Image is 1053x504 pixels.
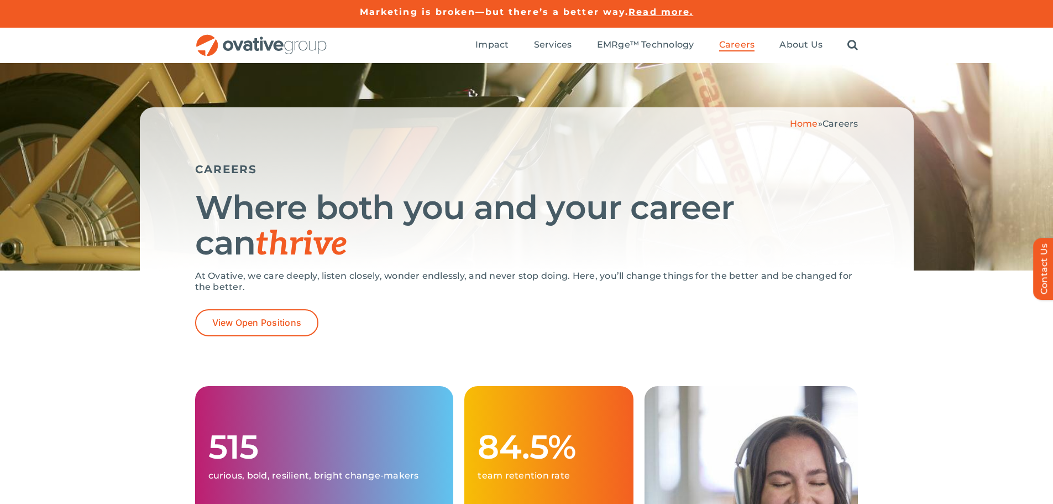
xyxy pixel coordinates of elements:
h5: CAREERS [195,163,858,176]
p: team retention rate [478,470,620,481]
a: About Us [779,39,823,51]
a: Home [790,118,818,129]
span: View Open Positions [212,318,302,328]
span: Services [534,39,572,50]
p: curious, bold, resilient, bright change-makers [208,470,441,481]
span: Careers [823,118,858,129]
a: View Open Positions [195,309,319,336]
span: Impact [475,39,509,50]
span: Careers [719,39,755,50]
a: Marketing is broken—but there’s a better way. [360,7,629,17]
a: Read more. [628,7,693,17]
a: Careers [719,39,755,51]
h1: 515 [208,429,441,465]
span: EMRge™ Technology [597,39,694,50]
a: Services [534,39,572,51]
span: » [790,118,858,129]
nav: Menu [475,28,858,63]
a: OG_Full_horizontal_RGB [195,33,328,44]
h1: 84.5% [478,429,620,465]
p: At Ovative, we care deeply, listen closely, wonder endlessly, and never stop doing. Here, you’ll ... [195,271,858,293]
a: Impact [475,39,509,51]
span: thrive [255,225,348,264]
a: Search [847,39,858,51]
a: EMRge™ Technology [597,39,694,51]
h1: Where both you and your career can [195,190,858,262]
span: About Us [779,39,823,50]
